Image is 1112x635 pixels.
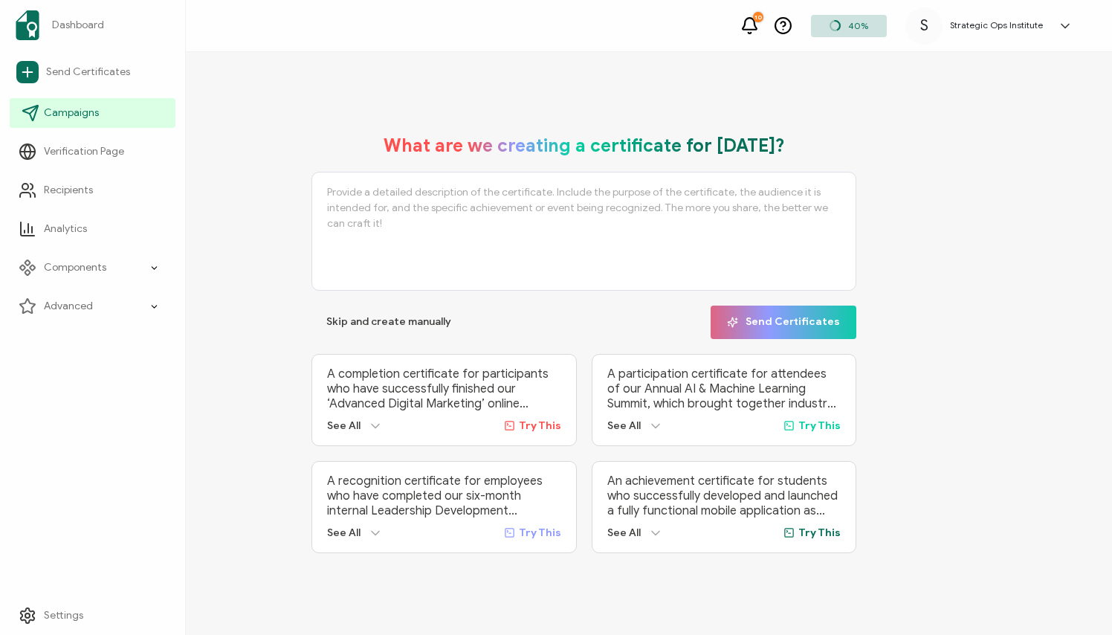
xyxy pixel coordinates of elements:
[10,55,175,89] a: Send Certificates
[327,474,560,518] p: A recognition certificate for employees who have completed our six-month internal Leadership Deve...
[16,10,39,40] img: sertifier-logomark-colored.svg
[10,137,175,167] a: Verification Page
[10,4,175,46] a: Dashboard
[44,222,87,236] span: Analytics
[920,15,928,37] span: S
[44,106,99,120] span: Campaigns
[607,526,641,539] span: See All
[10,175,175,205] a: Recipients
[44,260,106,275] span: Components
[44,144,124,159] span: Verification Page
[10,98,175,128] a: Campaigns
[711,306,856,339] button: Send Certificates
[607,474,841,518] p: An achievement certificate for students who successfully developed and launched a fully functiona...
[519,526,561,539] span: Try This
[44,183,93,198] span: Recipients
[311,306,466,339] button: Skip and create manually
[798,419,841,432] span: Try This
[607,367,841,411] p: A participation certificate for attendees of our Annual AI & Machine Learning Summit, which broug...
[327,526,361,539] span: See All
[52,18,104,33] span: Dashboard
[384,135,785,157] h1: What are we creating a certificate for [DATE]?
[950,20,1043,30] h5: Strategic Ops Institute
[326,317,451,327] span: Skip and create manually
[44,608,83,623] span: Settings
[10,214,175,244] a: Analytics
[46,65,130,80] span: Send Certificates
[519,419,561,432] span: Try This
[327,419,361,432] span: See All
[848,20,868,31] span: 40%
[10,601,175,631] a: Settings
[44,299,93,314] span: Advanced
[607,419,641,432] span: See All
[727,317,840,328] span: Send Certificates
[753,12,763,22] div: 10
[327,367,560,411] p: A completion certificate for participants who have successfully finished our ‘Advanced Digital Ma...
[798,526,841,539] span: Try This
